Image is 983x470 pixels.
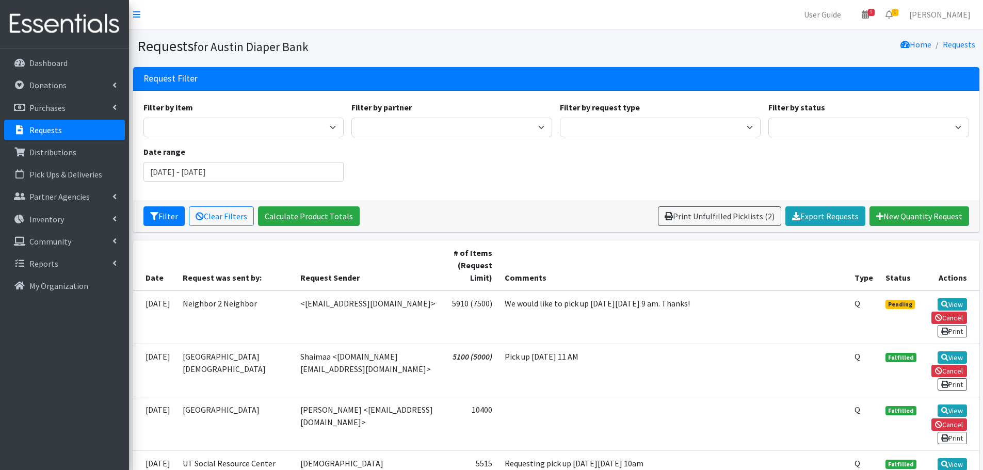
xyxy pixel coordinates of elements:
a: [PERSON_NAME] [901,4,979,25]
td: [PERSON_NAME] <[EMAIL_ADDRESS][DOMAIN_NAME]> [294,397,443,450]
td: 5910 (7500) [443,290,498,344]
span: Pending [885,300,915,309]
label: Filter by status [768,101,825,114]
a: Cancel [931,418,967,431]
a: Print [938,432,967,444]
abbr: Quantity [855,458,860,468]
span: 9 [868,9,875,16]
th: Request was sent by: [176,240,295,290]
th: Date [133,240,176,290]
a: Print [938,378,967,391]
a: Cancel [931,365,967,377]
p: Pick Ups & Deliveries [29,169,102,180]
a: Distributions [4,142,125,163]
h3: Request Filter [143,73,198,84]
span: 1 [892,9,898,16]
td: <[EMAIL_ADDRESS][DOMAIN_NAME]> [294,290,443,344]
abbr: Quantity [855,404,860,415]
span: Fulfilled [885,460,916,469]
a: Requests [4,120,125,140]
td: [GEOGRAPHIC_DATA][DEMOGRAPHIC_DATA] [176,344,295,397]
a: View [938,351,967,364]
p: Community [29,236,71,247]
p: Purchases [29,103,66,113]
p: Inventory [29,214,64,224]
a: 9 [853,4,877,25]
a: Inventory [4,209,125,230]
abbr: Quantity [855,298,860,309]
td: [DATE] [133,344,176,397]
a: My Organization [4,275,125,296]
td: We would like to pick up [DATE][DATE] 9 am. Thanks! [498,290,849,344]
button: Filter [143,206,185,226]
th: Actions [923,240,979,290]
label: Date range [143,145,185,158]
td: 10400 [443,397,498,450]
abbr: Quantity [855,351,860,362]
small: for Austin Diaper Bank [194,39,309,54]
a: Pick Ups & Deliveries [4,164,125,185]
a: Reports [4,253,125,274]
td: Shaimaa <[DOMAIN_NAME][EMAIL_ADDRESS][DOMAIN_NAME]> [294,344,443,397]
a: View [938,298,967,311]
td: [DATE] [133,290,176,344]
th: Request Sender [294,240,443,290]
label: Filter by item [143,101,193,114]
td: 5100 (5000) [443,344,498,397]
a: User Guide [796,4,849,25]
p: Dashboard [29,58,68,68]
p: Partner Agencies [29,191,90,202]
a: Community [4,231,125,252]
label: Filter by partner [351,101,412,114]
th: Status [879,240,923,290]
p: Donations [29,80,67,90]
a: New Quantity Request [869,206,969,226]
a: View [938,404,967,417]
a: Calculate Product Totals [258,206,360,226]
span: Fulfilled [885,353,916,362]
a: 1 [877,4,901,25]
span: Fulfilled [885,406,916,415]
a: Print Unfulfilled Picklists (2) [658,206,781,226]
a: Cancel [931,312,967,324]
a: Donations [4,75,125,95]
a: Export Requests [785,206,865,226]
p: Requests [29,125,62,135]
p: My Organization [29,281,88,291]
img: HumanEssentials [4,7,125,41]
a: Dashboard [4,53,125,73]
td: [GEOGRAPHIC_DATA] [176,397,295,450]
td: Neighbor 2 Neighbor [176,290,295,344]
h1: Requests [137,37,553,55]
a: Purchases [4,98,125,118]
th: Type [848,240,879,290]
td: [DATE] [133,397,176,450]
a: Requests [943,39,975,50]
input: January 1, 2011 - December 31, 2011 [143,162,344,182]
th: # of Items (Request Limit) [443,240,498,290]
a: Home [900,39,931,50]
th: Comments [498,240,849,290]
label: Filter by request type [560,101,640,114]
p: Reports [29,258,58,269]
a: Print [938,325,967,337]
td: Pick up [DATE] 11 AM [498,344,849,397]
a: Partner Agencies [4,186,125,207]
p: Distributions [29,147,76,157]
a: Clear Filters [189,206,254,226]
